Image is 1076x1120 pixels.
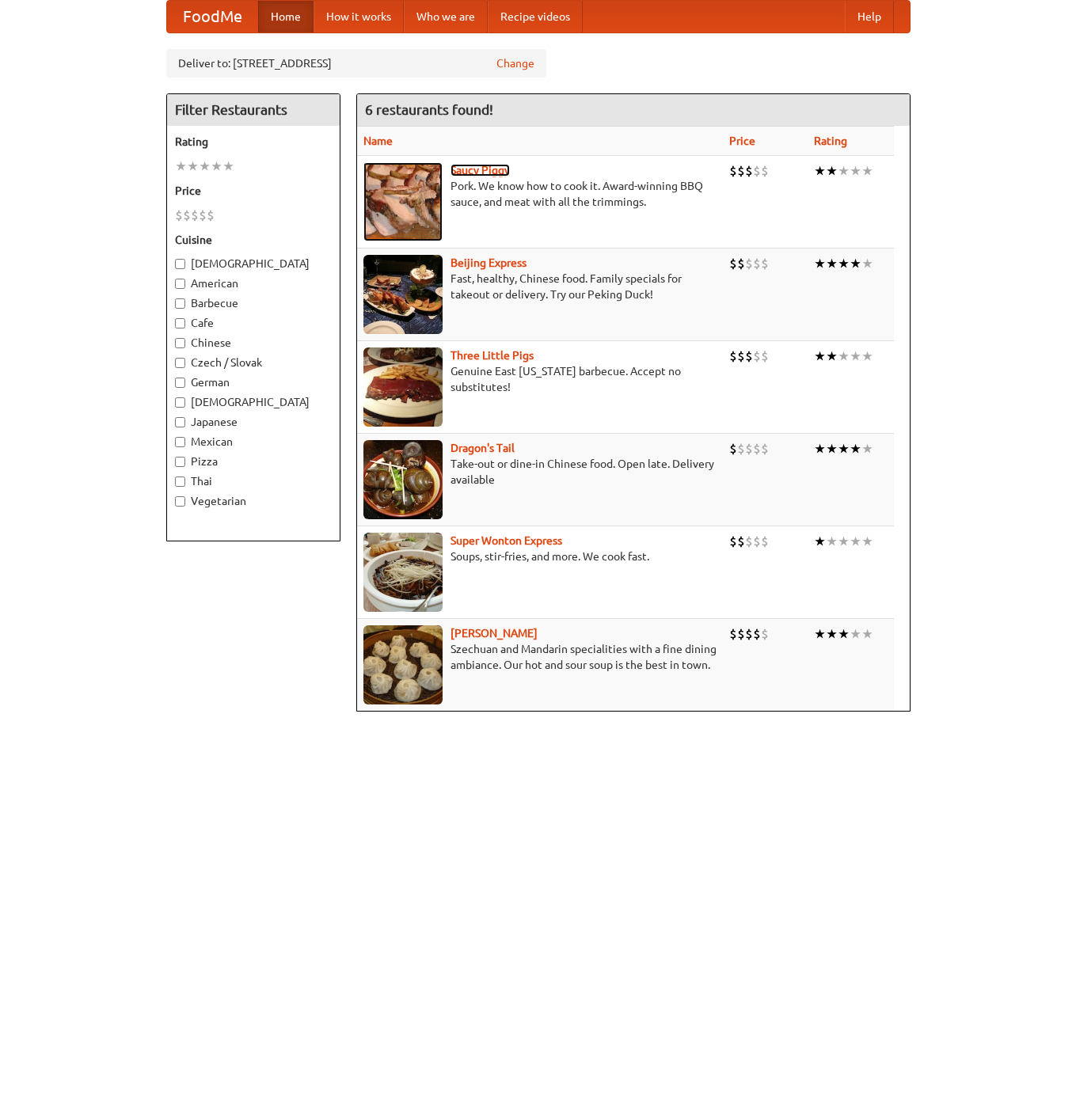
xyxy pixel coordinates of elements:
li: $ [761,255,769,272]
li: $ [207,207,215,224]
li: ★ [826,625,838,643]
input: Chinese [175,338,185,348]
a: Saucy Piggy [451,164,510,177]
b: [PERSON_NAME] [451,627,538,640]
a: Home [258,1,314,32]
li: $ [729,440,737,457]
li: ★ [175,158,187,175]
li: ★ [826,533,838,550]
label: Mexican [175,434,332,450]
input: Pizza [175,457,185,467]
li: ★ [838,255,850,272]
b: Three Little Pigs [451,349,534,362]
a: Recipe videos [488,1,583,32]
p: Fast, healthy, Chinese food. Family specials for takeout or delivery. Try our Peking Duck! [363,271,717,302]
li: ★ [861,255,873,272]
input: Barbecue [175,298,185,309]
li: ★ [222,158,234,175]
li: $ [753,533,761,550]
li: $ [753,347,761,365]
li: ★ [861,347,873,365]
input: Mexican [175,437,185,447]
img: shandong.jpg [363,625,443,704]
input: American [175,279,185,289]
img: superwonton.jpg [363,533,443,612]
li: $ [761,440,769,457]
b: Super Wonton Express [451,534,562,547]
li: $ [745,162,753,180]
a: Dragon's Tail [451,442,515,454]
a: Help [845,1,894,32]
label: Czech / Slovak [175,355,332,370]
h5: Price [175,183,332,199]
li: ★ [187,158,199,175]
li: ★ [814,162,826,180]
li: $ [737,533,745,550]
li: $ [191,207,199,224]
div: Deliver to: [STREET_ADDRESS] [166,49,546,78]
li: $ [729,625,737,643]
a: Price [729,135,755,147]
label: [DEMOGRAPHIC_DATA] [175,394,332,410]
label: American [175,275,332,291]
li: ★ [850,533,861,550]
p: Take-out or dine-in Chinese food. Open late. Delivery available [363,456,717,488]
li: $ [745,533,753,550]
a: Rating [814,135,847,147]
li: ★ [861,533,873,550]
li: ★ [814,440,826,457]
li: ★ [861,162,873,180]
li: $ [761,625,769,643]
li: $ [745,440,753,457]
li: ★ [850,347,861,365]
li: ★ [814,255,826,272]
input: [DEMOGRAPHIC_DATA] [175,259,185,269]
li: $ [761,533,769,550]
label: Chinese [175,335,332,351]
li: ★ [861,440,873,457]
a: Name [363,135,393,147]
li: ★ [850,625,861,643]
li: $ [753,255,761,272]
li: ★ [814,625,826,643]
h4: Filter Restaurants [167,94,340,126]
img: dragon.jpg [363,440,443,519]
label: Japanese [175,414,332,430]
label: Cafe [175,315,332,331]
li: ★ [826,347,838,365]
li: $ [737,255,745,272]
li: $ [729,347,737,365]
li: $ [175,207,183,224]
p: Soups, stir-fries, and more. We cook fast. [363,549,717,564]
input: Cafe [175,318,185,328]
input: Czech / Slovak [175,358,185,368]
p: Genuine East [US_STATE] barbecue. Accept no substitutes! [363,363,717,395]
a: Change [496,55,534,71]
li: ★ [838,533,850,550]
h5: Rating [175,134,332,150]
label: Pizza [175,454,332,469]
b: Beijing Express [451,256,527,269]
p: Pork. We know how to cook it. Award-winning BBQ sauce, and meat with all the trimmings. [363,178,717,210]
li: ★ [211,158,222,175]
li: ★ [826,162,838,180]
li: $ [737,162,745,180]
input: Thai [175,476,185,487]
label: Barbecue [175,295,332,311]
li: $ [729,255,737,272]
input: [DEMOGRAPHIC_DATA] [175,397,185,408]
li: $ [753,440,761,457]
h5: Cuisine [175,232,332,248]
li: $ [745,347,753,365]
li: ★ [850,255,861,272]
li: ★ [814,533,826,550]
ng-pluralize: 6 restaurants found! [365,102,493,117]
li: ★ [838,347,850,365]
li: $ [753,162,761,180]
li: $ [745,255,753,272]
li: $ [761,347,769,365]
li: $ [183,207,191,224]
li: $ [737,440,745,457]
li: ★ [838,162,850,180]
